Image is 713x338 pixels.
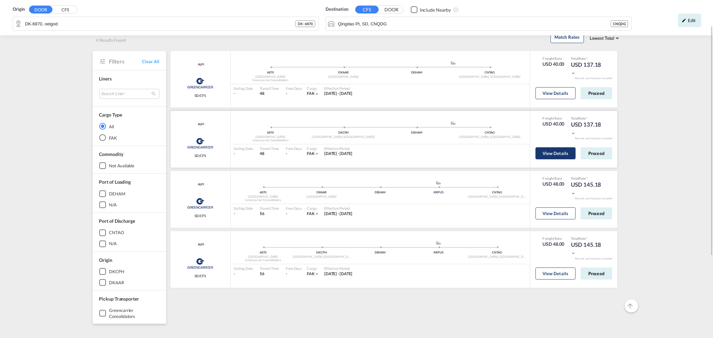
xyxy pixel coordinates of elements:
[571,71,576,75] md-icon: icon-chevron-down
[581,207,612,219] button: Proceed
[551,31,584,43] button: Match Rates
[411,6,451,13] md-checkbox: Checkbox No Ink
[99,240,159,247] md-checkbox: N/A
[234,135,307,139] div: [GEOGRAPHIC_DATA]
[543,236,564,241] div: Freight Rate
[196,122,205,127] span: ALPI
[307,206,319,211] div: Cargo
[234,258,292,263] div: Greencarrier Consolidators
[315,92,319,96] md-icon: icon-chevron-down
[571,251,576,256] md-icon: icon-chevron-down
[586,176,588,180] span: Subject to Remarks
[260,206,279,211] div: Transit Time
[307,131,380,135] div: DKCPH
[324,266,353,271] div: Effective Period
[286,211,287,217] div: -
[678,14,701,27] div: icon-pencilEdit
[468,250,526,255] div: CNTAO
[435,241,443,244] md-icon: assets/icons/custom/ship-fill.svg
[380,131,453,135] div: DEHAM
[420,7,451,13] div: Include Nearby
[326,6,348,13] span: Destination
[581,87,612,99] button: Proceed
[96,37,126,43] span: 4 Results Found
[99,76,112,81] span: Liners
[196,62,205,67] div: Contract / Rate Agreement / Tariff / Spot Pricing Reference Number: ALPI
[13,17,319,30] md-input-container: DK-6870, oelgod
[543,121,564,127] div: USD 40.00
[196,62,205,67] span: ALPI
[324,206,353,211] div: Effective Period
[109,58,142,65] span: Filters
[571,56,605,61] div: Total Rate
[234,138,307,143] div: Greencarrier Consolidators
[286,206,302,211] div: Free Days
[571,191,576,196] md-icon: icon-chevron-down
[99,257,112,263] span: Origin
[543,116,564,121] div: Freight Rate
[260,250,266,254] span: 6870
[195,153,206,158] span: SD/CFS
[307,70,380,75] div: DKAAR
[543,241,564,247] div: USD 48.00
[109,229,124,235] div: CNTAO
[682,18,687,23] md-icon: icon-pencil
[234,211,253,217] div: -
[590,34,621,41] md-select: Select: Lowest Total
[435,181,443,184] md-icon: assets/icons/custom/ship-fill.svg
[571,116,605,121] div: Total Rate
[234,206,253,211] div: Sailing Date
[571,181,605,197] div: USD 145.18
[571,131,576,136] md-icon: icon-chevron-down
[326,17,631,30] md-input-container: Qingdao Pt, SD, CNQDG
[307,135,380,139] div: [GEOGRAPHIC_DATA] ([GEOGRAPHIC_DATA])
[453,70,526,75] div: CNTAO
[338,19,611,29] input: Search by Port
[590,35,615,41] span: Lowest Total
[581,147,612,159] button: Proceed
[195,213,206,218] span: SD/CFS
[307,211,315,216] span: FAK
[196,122,205,127] div: Contract / Rate Agreement / Tariff / Spot Pricing Reference Number: ALPI
[234,195,292,199] div: [GEOGRAPHIC_DATA]
[324,151,353,156] span: [DATE] - [DATE]
[292,255,351,259] div: [GEOGRAPHIC_DATA] ([GEOGRAPHIC_DATA])
[195,274,206,278] span: SD/CFS
[380,6,403,14] button: DOOR
[380,70,453,75] div: DEHAM
[234,78,307,82] div: Greencarrier Consolidators
[260,91,279,97] div: 48
[286,146,302,151] div: Free Days
[99,268,159,275] md-checkbox: DKCPH
[324,91,353,97] div: 01 Sep 2025 - 31 Oct 2025
[324,271,353,277] div: 01 Sep 2025 - 31 Oct 2025
[234,255,292,259] div: [GEOGRAPHIC_DATA]
[292,195,351,199] div: [GEOGRAPHIC_DATA]
[185,135,215,152] img: Greencarrier Consolidators
[234,151,253,157] div: -
[571,121,605,137] div: USD 137.18
[260,271,279,277] div: 56
[586,56,588,60] span: Subject to Remarks
[581,268,612,280] button: Proceed
[286,271,287,277] div: -
[185,255,215,272] img: Greencarrier Consolidators
[99,201,159,208] md-checkbox: N/A
[355,6,379,13] button: CFS
[196,182,205,187] span: ALPI
[536,87,576,99] button: View Details
[468,255,526,259] div: [GEOGRAPHIC_DATA], [GEOGRAPHIC_DATA]
[307,271,315,276] span: FAK
[234,86,253,91] div: Sailing Date
[543,61,564,67] div: USD 40.00
[453,75,526,79] div: [GEOGRAPHIC_DATA], [GEOGRAPHIC_DATA]
[351,250,409,255] div: DEHAM
[536,268,576,280] button: View Details
[468,195,526,199] div: [GEOGRAPHIC_DATA], [GEOGRAPHIC_DATA]
[543,176,564,181] div: Freight Rate
[185,195,215,212] img: Greencarrier Consolidators
[196,242,205,247] div: Contract / Rate Agreement / Tariff / Spot Pricing Reference Number: ALPI
[536,207,576,219] button: View Details
[260,146,279,151] div: Transit Time
[260,86,279,91] div: Transit Time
